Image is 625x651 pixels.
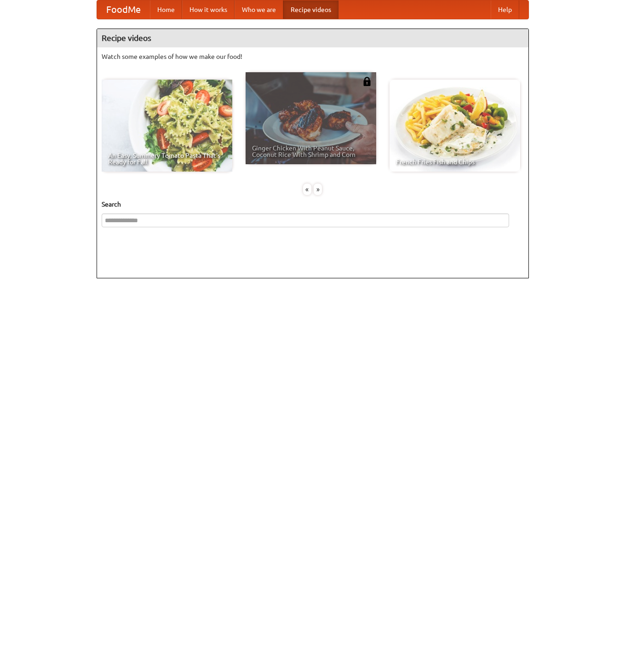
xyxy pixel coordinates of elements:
a: Recipe videos [283,0,338,19]
span: An Easy, Summery Tomato Pasta That's Ready for Fall [108,152,226,165]
div: « [303,184,311,195]
h4: Recipe videos [97,29,528,47]
a: Help [491,0,519,19]
a: How it works [182,0,235,19]
span: French Fries Fish and Chips [396,159,514,165]
a: French Fries Fish and Chips [390,80,520,172]
img: 483408.png [362,77,372,86]
a: FoodMe [97,0,150,19]
h5: Search [102,200,524,209]
a: An Easy, Summery Tomato Pasta That's Ready for Fall [102,80,232,172]
a: Home [150,0,182,19]
div: » [314,184,322,195]
a: Who we are [235,0,283,19]
p: Watch some examples of how we make our food! [102,52,524,61]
